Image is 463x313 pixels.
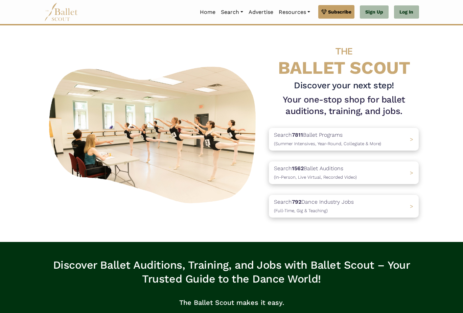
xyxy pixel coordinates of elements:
p: Search Ballet Auditions [274,164,357,181]
a: Subscribe [318,5,354,19]
a: Search [218,5,246,19]
b: 1562 [292,165,304,172]
a: Search7811Ballet Programs(Summer Intensives, Year-Round, Collegiate & More)> [269,128,419,151]
span: > [410,170,413,176]
span: (Full-Time, Gig & Teaching) [274,208,328,213]
b: 792 [292,199,301,205]
span: > [410,136,413,142]
a: Sign Up [360,5,389,19]
p: Search Dance Industry Jobs [274,198,354,215]
h3: Discover Ballet Auditions, Training, and Jobs with Ballet Scout – Your Trusted Guide to the Dance... [44,258,419,286]
h3: Discover your next step! [269,80,419,91]
a: Search792Dance Industry Jobs(Full-Time, Gig & Teaching) > [269,195,419,218]
span: Subscribe [328,8,351,16]
img: A group of ballerinas talking to each other in a ballet studio [44,60,264,207]
b: 7811 [292,132,303,138]
p: Search Ballet Programs [274,131,381,148]
span: (Summer Intensives, Year-Round, Collegiate & More) [274,141,381,146]
span: > [410,203,413,209]
span: THE [335,46,352,57]
a: Search1562Ballet Auditions(In-Person, Live Virtual, Recorded Video) > [269,161,419,184]
a: Home [197,5,218,19]
h1: Your one-stop shop for ballet auditions, training, and jobs. [269,94,419,117]
a: Resources [276,5,313,19]
a: Advertise [246,5,276,19]
a: Log In [394,5,419,19]
img: gem.svg [321,8,327,16]
span: (In-Person, Live Virtual, Recorded Video) [274,175,357,180]
h4: BALLET SCOUT [269,39,419,77]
